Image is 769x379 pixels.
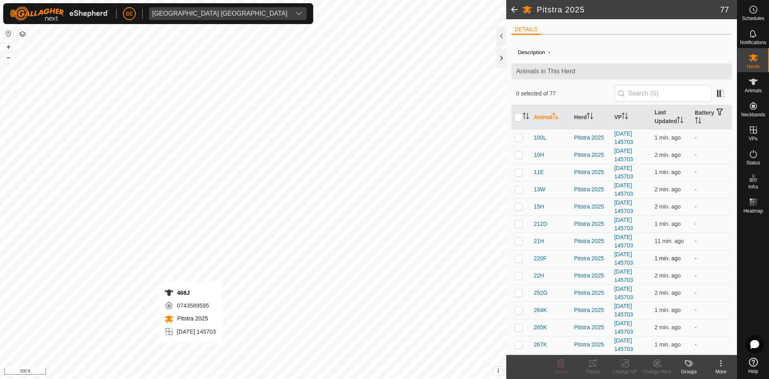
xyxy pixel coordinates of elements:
[534,323,547,332] span: 265K
[654,324,680,330] span: Aug 19, 2025, 7:42 AM
[554,369,568,375] span: Delete
[291,7,307,20] div: dropdown trigger
[692,302,732,319] td: -
[748,369,758,374] span: Help
[574,151,608,159] div: Pitstra 2025
[654,290,680,296] span: Aug 19, 2025, 7:42 AM
[692,181,732,198] td: -
[720,4,729,16] span: 77
[152,10,288,17] div: [GEOGRAPHIC_DATA] [GEOGRAPHIC_DATA]
[692,267,732,284] td: -
[654,341,680,348] span: Aug 19, 2025, 7:43 AM
[692,146,732,164] td: -
[749,136,757,141] span: VPs
[574,185,608,194] div: Pitstra 2025
[745,88,762,93] span: Animals
[552,114,559,120] p-sorticon: Activate to sort
[654,307,680,313] span: Aug 19, 2025, 7:43 AM
[748,184,758,189] span: Infra
[574,306,608,314] div: Pitstra 2025
[614,320,633,335] a: [DATE] 145703
[18,29,27,39] button: Map Layers
[126,10,133,18] span: BE
[611,105,651,130] th: VP
[534,134,546,142] span: 100L
[692,233,732,250] td: -
[175,315,208,322] span: Pitstra 2025
[523,114,529,120] p-sorticon: Activate to sort
[10,6,110,21] img: Gallagher Logo
[695,118,701,125] p-sorticon: Activate to sort
[741,112,765,117] span: Neckbands
[609,368,641,375] div: Change VP
[571,105,611,130] th: Herd
[534,289,548,297] span: 252G
[677,118,683,124] p-sorticon: Activate to sort
[692,215,732,233] td: -
[654,152,680,158] span: Aug 19, 2025, 7:42 AM
[705,368,737,375] div: More
[574,220,608,228] div: Pitstra 2025
[4,42,13,52] button: +
[641,368,673,375] div: Change Herd
[654,203,680,210] span: Aug 19, 2025, 7:42 AM
[747,64,759,69] span: Herds
[574,289,608,297] div: Pitstra 2025
[746,160,760,165] span: Status
[737,355,769,377] a: Help
[577,368,609,375] div: Tracks
[742,16,764,21] span: Schedules
[511,25,541,35] li: DETAILS
[534,272,544,280] span: 22H
[516,67,727,76] span: Animals in This Herd
[149,7,291,20] span: Olds College Alberta
[692,129,732,146] td: -
[574,203,608,211] div: Pitstra 2025
[4,29,13,39] button: Reset Map
[614,286,633,300] a: [DATE] 145703
[654,169,680,175] span: Aug 19, 2025, 7:43 AM
[654,272,680,279] span: Aug 19, 2025, 7:43 AM
[574,272,608,280] div: Pitstra 2025
[221,369,252,376] a: Privacy Policy
[531,105,571,130] th: Animal
[516,89,615,98] span: 0 selected of 77
[692,284,732,302] td: -
[164,301,216,310] div: 0743589595
[740,40,766,45] span: Notifications
[534,185,546,194] span: 13W
[654,255,680,261] span: Aug 19, 2025, 7:43 AM
[518,49,545,55] label: Description
[534,254,547,263] span: 220F
[654,134,680,141] span: Aug 19, 2025, 7:43 AM
[534,237,544,245] span: 21H
[692,198,732,215] td: -
[692,250,732,267] td: -
[622,114,628,120] p-sorticon: Activate to sort
[614,303,633,318] a: [DATE] 145703
[545,45,554,59] span: -
[614,355,633,369] a: [DATE] 145703
[614,199,633,214] a: [DATE] 145703
[614,217,633,231] a: [DATE] 145703
[534,168,544,176] span: 11E
[692,336,732,353] td: -
[574,134,608,142] div: Pitstra 2025
[497,367,499,374] span: i
[537,5,720,14] h2: Pitstra 2025
[614,234,633,249] a: [DATE] 145703
[614,130,633,145] a: [DATE] 145703
[534,220,547,228] span: 212D
[534,151,544,159] span: 10H
[692,319,732,336] td: -
[574,237,608,245] div: Pitstra 2025
[574,323,608,332] div: Pitstra 2025
[692,105,732,130] th: Battery
[164,288,216,298] div: 468J
[692,353,732,371] td: -
[534,340,547,349] span: 267K
[614,165,633,180] a: [DATE] 145703
[692,164,732,181] td: -
[614,268,633,283] a: [DATE] 145703
[615,85,712,102] input: Search (S)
